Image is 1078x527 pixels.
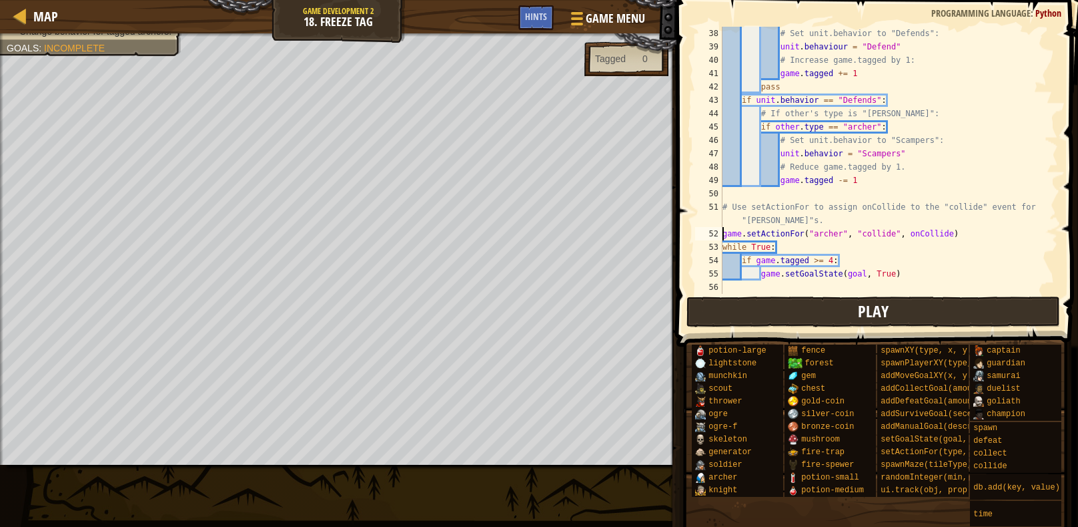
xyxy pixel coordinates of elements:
span: fire-spewer [801,460,854,470]
img: portrait.png [788,396,798,407]
img: portrait.png [695,460,706,470]
div: 55 [695,267,722,281]
span: addDefeatGoal(amount) [881,397,981,406]
span: fence [801,346,825,355]
span: Goals [7,43,39,53]
span: knight [708,486,737,495]
span: randomInteger(min, max) [881,473,991,482]
span: scout [708,384,732,393]
span: munchkin [708,371,747,381]
img: portrait.png [788,485,798,496]
div: 42 [695,80,722,94]
span: addSurviveGoal(seconds) [881,409,991,419]
div: 46 [695,134,722,147]
div: 50 [695,187,722,200]
img: portrait.png [695,434,706,445]
span: chest [801,384,825,393]
img: portrait.png [788,345,798,356]
img: portrait.png [788,447,798,458]
span: setActionFor(type, event, handler) [881,448,1044,457]
img: portrait.png [695,421,706,432]
img: portrait.png [973,371,984,381]
div: 51 [695,200,722,227]
span: lightstone [708,359,756,368]
span: spawnXY(type, x, y) [881,346,972,355]
div: 54 [695,254,722,267]
img: portrait.png [695,409,706,419]
img: portrait.png [695,358,706,369]
button: Game Menu [560,5,653,37]
img: portrait.png [788,371,798,381]
span: spawnMaze(tileType, seed) [881,460,1001,470]
div: 38 [695,27,722,40]
span: thrower [708,397,742,406]
span: champion [987,409,1025,419]
span: Python [1035,7,1061,19]
span: archer [708,473,737,482]
span: defeat [973,436,1002,446]
span: gem [801,371,816,381]
img: portrait.png [695,345,706,356]
span: Incomplete [44,43,105,53]
span: setGoalState(goal, success) [881,435,1010,444]
div: 44 [695,107,722,120]
span: collect [973,449,1007,458]
span: forest [805,359,834,368]
span: Programming language [931,7,1031,19]
span: generator [708,448,752,457]
div: 49 [695,174,722,187]
span: samurai [987,371,1020,381]
div: 0 [642,52,648,65]
img: portrait.png [695,396,706,407]
img: portrait.png [973,345,984,356]
span: collide [973,462,1007,471]
span: mushroom [801,435,840,444]
img: portrait.png [695,371,706,381]
span: goliath [987,397,1020,406]
span: : [1031,7,1035,19]
img: portrait.png [788,409,798,419]
div: 52 [695,227,722,240]
img: portrait.png [788,460,798,470]
a: Map [27,7,58,25]
span: captain [987,346,1020,355]
span: : [39,43,44,53]
div: 39 [695,40,722,53]
div: 48 [695,160,722,174]
div: 40 [695,53,722,67]
img: portrait.png [973,358,984,369]
span: Game Menu [586,10,645,27]
span: spawn [973,423,997,433]
span: ogre-f [708,422,737,431]
span: potion-medium [801,486,864,495]
span: bronze-coin [801,422,854,431]
span: guardian [987,359,1025,368]
div: 47 [695,147,722,160]
span: spawnPlayerXY(type, x, y) [881,359,1001,368]
span: ogre [708,409,728,419]
div: 43 [695,94,722,107]
div: 41 [695,67,722,80]
div: Tagged [595,52,626,65]
div: 45 [695,120,722,134]
span: time [973,510,993,519]
span: Map [33,7,58,25]
span: Hints [525,10,547,23]
img: portrait.png [973,396,984,407]
img: portrait.png [788,421,798,432]
span: addCollectGoal(amount) [881,384,986,393]
span: soldier [708,460,742,470]
button: Play [686,297,1061,327]
img: portrait.png [695,447,706,458]
img: portrait.png [973,409,984,419]
img: portrait.png [788,472,798,483]
img: trees_1.png [788,358,802,369]
span: potion-large [708,346,766,355]
span: gold-coin [801,397,845,406]
img: portrait.png [788,383,798,394]
img: portrait.png [788,434,798,445]
span: addManualGoal(description) [881,422,1005,431]
span: duelist [987,384,1020,393]
img: portrait.png [973,383,984,394]
div: 56 [695,281,722,294]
